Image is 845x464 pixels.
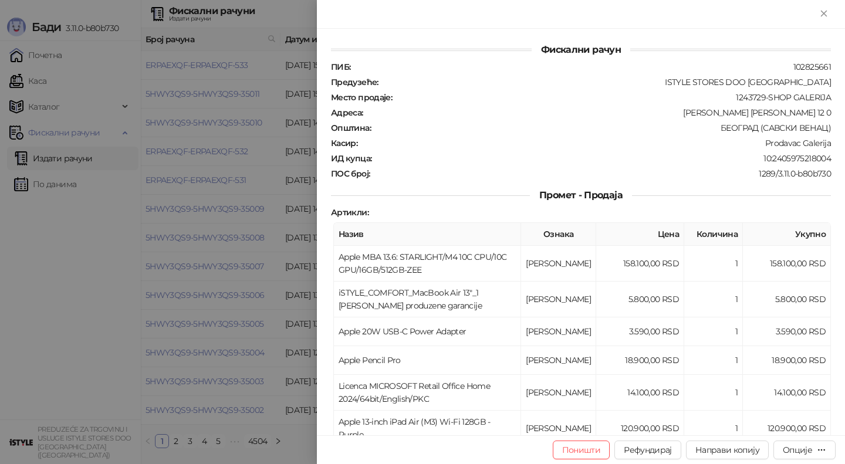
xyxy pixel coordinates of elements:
[783,445,812,455] div: Опције
[684,346,743,375] td: 1
[817,7,831,21] button: Close
[686,441,769,459] button: Направи копију
[351,62,832,72] div: 102825661
[596,246,684,282] td: 158.100,00 RSD
[743,346,831,375] td: 18.900,00 RSD
[684,246,743,282] td: 1
[334,317,521,346] td: Apple 20W USB-C Power Adapter
[334,246,521,282] td: Apple MBA 13.6: STARLIGHT/M4 10C CPU/10C GPU/16GB/512GB-ZEE
[532,44,630,55] span: Фискални рачун
[331,62,350,72] strong: ПИБ :
[684,375,743,411] td: 1
[334,411,521,446] td: Apple 13-inch iPad Air (M3) Wi-Fi 128GB - Purple
[596,375,684,411] td: 14.100,00 RSD
[334,282,521,317] td: iSTYLE_COMFORT_MacBook Air 13"_1 [PERSON_NAME] produzene garancije
[521,246,596,282] td: [PERSON_NAME]
[521,346,596,375] td: [PERSON_NAME]
[596,282,684,317] td: 5.800,00 RSD
[521,375,596,411] td: [PERSON_NAME]
[331,138,357,148] strong: Касир :
[331,123,371,133] strong: Општина :
[331,153,371,164] strong: ИД купца :
[743,246,831,282] td: 158.100,00 RSD
[331,168,370,179] strong: ПОС број :
[743,317,831,346] td: 3.590,00 RSD
[334,375,521,411] td: Licenca MICROSOFT Retail Office Home 2024/64bit/English/PKC
[334,223,521,246] th: Назив
[684,282,743,317] td: 1
[695,445,759,455] span: Направи копију
[614,441,681,459] button: Рефундирај
[596,411,684,446] td: 120.900,00 RSD
[684,317,743,346] td: 1
[380,77,832,87] div: ISTYLE STORES DOO [GEOGRAPHIC_DATA]
[521,282,596,317] td: [PERSON_NAME]
[684,223,743,246] th: Количина
[596,317,684,346] td: 3.590,00 RSD
[684,411,743,446] td: 1
[364,107,832,118] div: [PERSON_NAME] [PERSON_NAME] 12 0
[334,346,521,375] td: Apple Pencil Pro
[372,123,832,133] div: БЕОГРАД (САВСКИ ВЕНАЦ)
[596,346,684,375] td: 18.900,00 RSD
[521,411,596,446] td: [PERSON_NAME]
[359,138,832,148] div: Prodavac Galerija
[596,223,684,246] th: Цена
[331,77,378,87] strong: Предузеће :
[521,223,596,246] th: Ознака
[331,92,392,103] strong: Место продаје :
[743,223,831,246] th: Укупно
[373,153,832,164] div: 10:2405975218004
[521,317,596,346] td: [PERSON_NAME]
[773,441,836,459] button: Опције
[331,107,363,118] strong: Адреса :
[743,375,831,411] td: 14.100,00 RSD
[553,441,610,459] button: Поништи
[743,282,831,317] td: 5.800,00 RSD
[331,207,369,218] strong: Артикли :
[393,92,832,103] div: 1243729-SHOP GALERIJA
[371,168,832,179] div: 1289/3.11.0-b80b730
[743,411,831,446] td: 120.900,00 RSD
[530,189,632,201] span: Промет - Продаја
